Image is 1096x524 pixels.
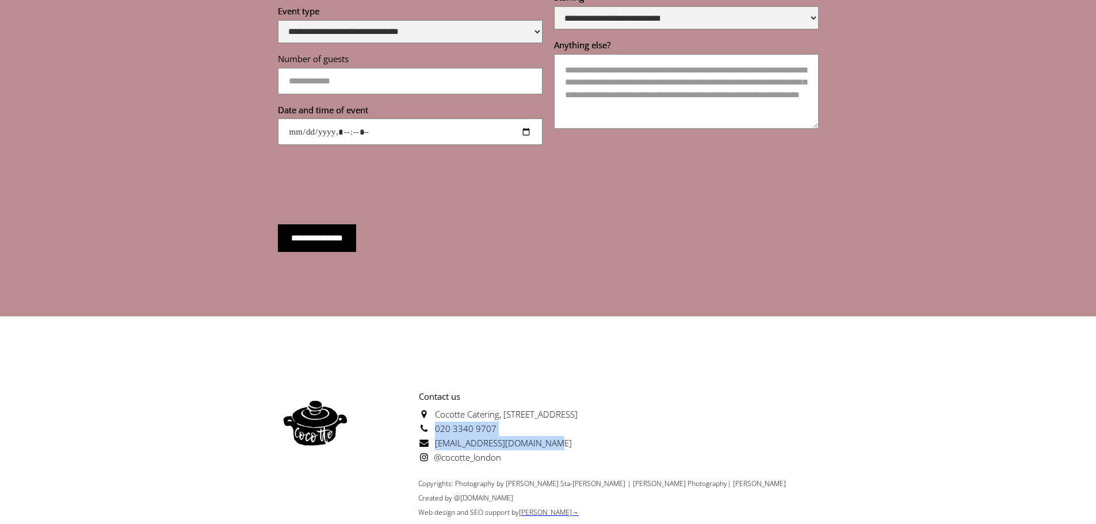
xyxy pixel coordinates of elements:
[554,39,819,54] label: Anything else?
[278,162,453,207] iframe: reCAPTCHA
[419,389,460,404] strong: Contact us
[419,423,497,434] a: 020 3340 9707
[278,476,786,519] div: Copyrights: Photography by [PERSON_NAME] Sta-[PERSON_NAME] | [PERSON_NAME] Photography| [PERSON_N...
[519,507,579,517] a: [PERSON_NAME]→
[278,104,543,119] label: Date and time of event
[418,507,519,517] a: Web design and SEO support by
[278,5,543,20] label: Event type
[418,493,513,503] span: Created by @[DOMAIN_NAME]
[419,437,572,449] a: [EMAIL_ADDRESS][DOMAIN_NAME]
[278,53,543,68] label: Number of guests
[419,408,578,420] a: Cocotte Catering, [STREET_ADDRESS]
[419,452,501,463] a: @cocotte_london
